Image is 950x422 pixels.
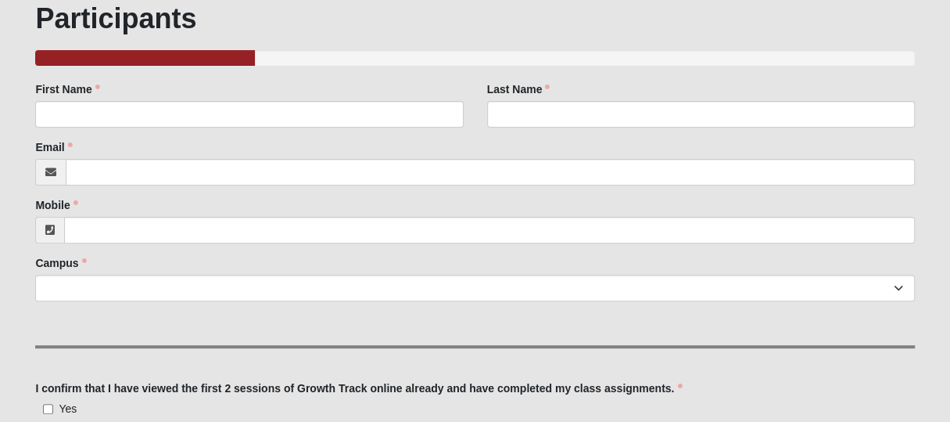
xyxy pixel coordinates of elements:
[35,255,86,271] label: Campus
[35,381,682,396] label: I confirm that I have viewed the first 2 sessions of Growth Track online already and have complet...
[43,404,53,414] input: Yes
[35,2,914,35] h1: Participants
[35,139,72,155] label: Email
[59,402,77,415] span: Yes
[487,81,550,97] label: Last Name
[35,197,77,213] label: Mobile
[35,81,99,97] label: First Name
